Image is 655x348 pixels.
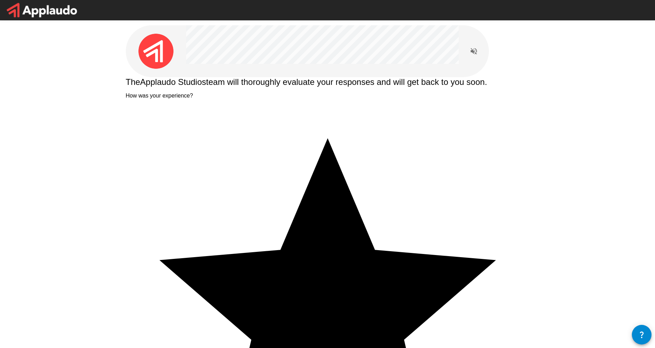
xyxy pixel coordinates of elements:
span: The [126,77,140,87]
p: How was your experience? [126,93,530,99]
button: Read questions aloud [467,44,481,58]
span: team will thoroughly evaluate your responses and will get back to you soon. [206,77,487,87]
img: applaudo_avatar.png [138,34,173,69]
span: Applaudo Studios [140,77,206,87]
